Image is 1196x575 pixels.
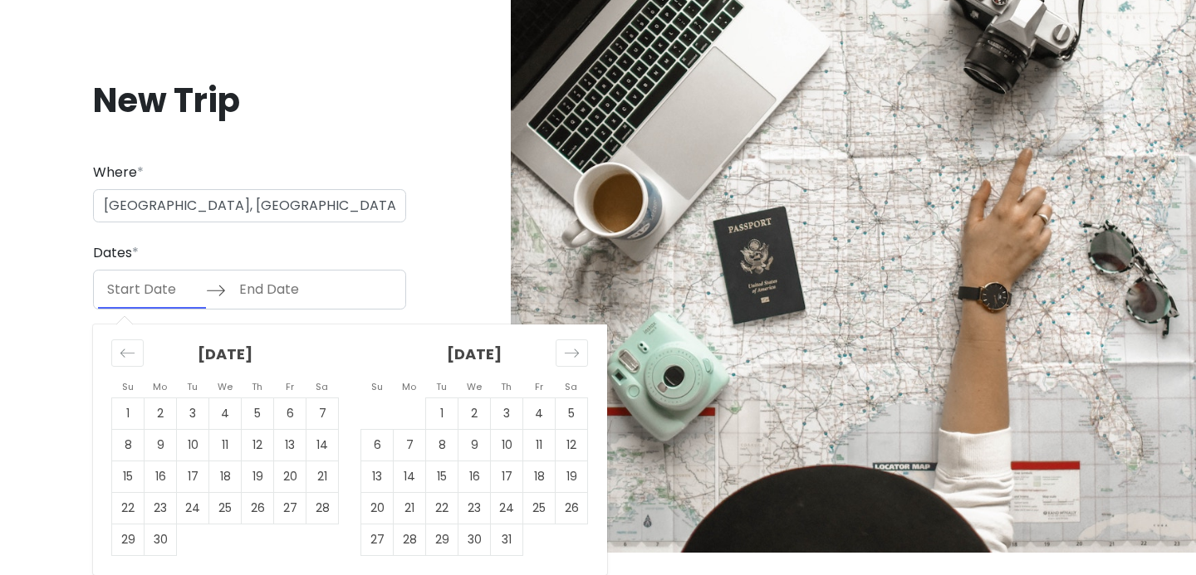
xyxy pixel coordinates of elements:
[394,461,426,493] td: Choose Monday, July 14, 2025 as your check-in date. It’s available.
[306,493,339,524] td: Choose Saturday, June 28, 2025 as your check-in date. It’s available.
[177,430,209,461] td: Choose Tuesday, June 10, 2025 as your check-in date. It’s available.
[458,398,491,430] td: Choose Wednesday, July 2, 2025 as your check-in date. It’s available.
[467,380,482,393] small: We
[402,380,416,393] small: Mo
[112,493,145,524] td: Choose Sunday, June 22, 2025 as your check-in date. It’s available.
[565,380,577,393] small: Sa
[447,344,502,364] strong: [DATE]
[98,270,206,309] input: Start Date
[316,380,328,393] small: Sa
[145,524,177,556] td: Choose Monday, June 30, 2025 as your check-in date. It’s available.
[426,430,458,461] td: Choose Tuesday, July 8, 2025 as your check-in date. It’s available.
[491,524,523,556] td: Choose Thursday, July 31, 2025 as your check-in date. It’s available.
[458,461,491,493] td: Choose Wednesday, July 16, 2025 as your check-in date. It’s available.
[209,430,242,461] td: Choose Wednesday, June 11, 2025 as your check-in date. It’s available.
[556,398,588,430] td: Choose Saturday, July 5, 2025 as your check-in date. It’s available.
[112,430,145,461] td: Choose Sunday, June 8, 2025 as your check-in date. It’s available.
[93,162,144,183] label: Where
[426,524,458,556] td: Choose Tuesday, July 29, 2025 as your check-in date. It’s available.
[111,339,144,367] div: Move backward to switch to the previous month.
[122,380,134,393] small: Su
[198,344,252,364] strong: [DATE]
[361,430,394,461] td: Choose Sunday, July 6, 2025 as your check-in date. It’s available.
[209,461,242,493] td: Choose Wednesday, June 18, 2025 as your check-in date. It’s available.
[426,461,458,493] td: Choose Tuesday, July 15, 2025 as your check-in date. It’s available.
[242,493,274,524] td: Choose Thursday, June 26, 2025 as your check-in date. It’s available.
[426,493,458,524] td: Choose Tuesday, July 22, 2025 as your check-in date. It’s available.
[242,461,274,493] td: Choose Thursday, June 19, 2025 as your check-in date. It’s available.
[426,398,458,430] td: Choose Tuesday, July 1, 2025 as your check-in date. It’s available.
[394,493,426,524] td: Choose Monday, July 21, 2025 as your check-in date. It’s available.
[242,398,274,430] td: Choose Thursday, June 5, 2025 as your check-in date. It’s available.
[491,398,523,430] td: Choose Thursday, July 3, 2025 as your check-in date. It’s available.
[371,380,383,393] small: Su
[361,493,394,524] td: Choose Sunday, July 20, 2025 as your check-in date. It’s available.
[306,430,339,461] td: Choose Saturday, June 14, 2025 as your check-in date. It’s available.
[361,461,394,493] td: Choose Sunday, July 13, 2025 as your check-in date. It’s available.
[145,398,177,430] td: Choose Monday, June 2, 2025 as your check-in date. It’s available.
[458,524,491,556] td: Choose Wednesday, July 30, 2025 as your check-in date. It’s available.
[112,461,145,493] td: Choose Sunday, June 15, 2025 as your check-in date. It’s available.
[436,380,447,393] small: Tu
[306,461,339,493] td: Choose Saturday, June 21, 2025 as your check-in date. It’s available.
[556,430,588,461] td: Choose Saturday, July 12, 2025 as your check-in date. It’s available.
[252,380,262,393] small: Th
[242,430,274,461] td: Choose Thursday, June 12, 2025 as your check-in date. It’s available.
[361,524,394,556] td: Choose Sunday, July 27, 2025 as your check-in date. It’s available.
[523,398,556,430] td: Choose Friday, July 4, 2025 as your check-in date. It’s available.
[523,430,556,461] td: Choose Friday, July 11, 2025 as your check-in date. It’s available.
[556,461,588,493] td: Choose Saturday, July 19, 2025 as your check-in date. It’s available.
[187,380,198,393] small: Tu
[93,324,607,575] div: Calendar
[394,430,426,461] td: Choose Monday, July 7, 2025 as your check-in date. It’s available.
[145,493,177,524] td: Choose Monday, June 23, 2025 as your check-in date. It’s available.
[556,493,588,524] td: Choose Saturday, July 26, 2025 as your check-in date. It’s available.
[523,493,556,524] td: Choose Friday, July 25, 2025 as your check-in date. It’s available.
[209,398,242,430] td: Choose Wednesday, June 4, 2025 as your check-in date. It’s available.
[535,380,543,393] small: Fr
[153,380,167,393] small: Mo
[491,430,523,461] td: Choose Thursday, July 10, 2025 as your check-in date. It’s available.
[394,524,426,556] td: Choose Monday, July 28, 2025 as your check-in date. It’s available.
[274,461,306,493] td: Choose Friday, June 20, 2025 as your check-in date. It’s available.
[286,380,294,393] small: Fr
[458,430,491,461] td: Choose Wednesday, July 9, 2025 as your check-in date. It’s available.
[491,461,523,493] td: Choose Thursday, July 17, 2025 as your check-in date. It’s available.
[177,493,209,524] td: Choose Tuesday, June 24, 2025 as your check-in date. It’s available.
[177,461,209,493] td: Choose Tuesday, June 17, 2025 as your check-in date. It’s available.
[93,242,139,264] label: Dates
[306,398,339,430] td: Choose Saturday, June 7, 2025 as your check-in date. It’s available.
[209,493,242,524] td: Choose Wednesday, June 25, 2025 as your check-in date. It’s available.
[523,461,556,493] td: Choose Friday, July 18, 2025 as your check-in date. It’s available.
[501,380,512,393] small: Th
[218,380,233,393] small: We
[112,398,145,430] td: Choose Sunday, June 1, 2025 as your check-in date. It’s available.
[145,461,177,493] td: Choose Monday, June 16, 2025 as your check-in date. It’s available.
[230,270,338,309] input: End Date
[274,398,306,430] td: Choose Friday, June 6, 2025 as your check-in date. It’s available.
[112,524,145,556] td: Choose Sunday, June 29, 2025 as your check-in date. It’s available.
[274,430,306,461] td: Choose Friday, June 13, 2025 as your check-in date. It’s available.
[274,493,306,524] td: Choose Friday, June 27, 2025 as your check-in date. It’s available.
[491,493,523,524] td: Choose Thursday, July 24, 2025 as your check-in date. It’s available.
[458,493,491,524] td: Choose Wednesday, July 23, 2025 as your check-in date. It’s available.
[93,79,406,122] h1: New Trip
[93,189,406,222] input: City (e.g., New York)
[556,339,588,367] div: Move forward to switch to the next month.
[145,430,177,461] td: Choose Monday, June 9, 2025 as your check-in date. It’s available.
[177,398,209,430] td: Choose Tuesday, June 3, 2025 as your check-in date. It’s available.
